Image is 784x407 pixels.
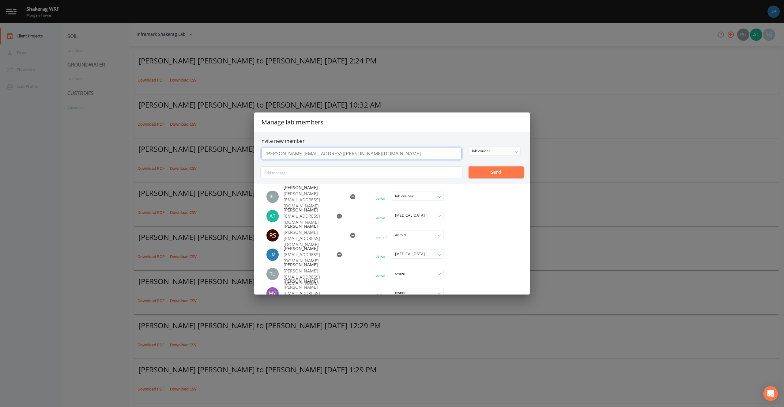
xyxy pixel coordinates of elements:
[266,287,284,299] div: Myra Zabec
[284,207,329,213] span: [PERSON_NAME]
[284,278,353,284] span: [PERSON_NAME]
[266,249,284,261] div: Jonathan Mckinney
[469,166,524,178] button: Send
[284,213,329,225] p: [EMAIL_ADDRESS][DOMAIN_NAME]
[266,249,279,261] img: c190026eac3ad850922e9e92f263c43d
[284,268,342,286] p: [PERSON_NAME][EMAIL_ADDRESS][DOMAIN_NAME]
[266,229,279,242] div: RS
[260,166,462,178] input: Add message
[260,138,524,144] h6: Invite new member
[266,210,284,222] div: Alycia Thomas
[469,147,520,155] div: lab courier
[284,262,342,268] span: [PERSON_NAME]
[284,184,342,191] span: [PERSON_NAME]
[376,274,385,278] div: Active
[284,229,342,248] p: [PERSON_NAME][EMAIL_ADDRESS][DOMAIN_NAME]
[266,268,284,280] div: Russell Schindler
[266,229,284,242] div: Russell Schindler
[266,268,279,280] img: a5c06d64ce99e847b6841ccd0307af82
[266,191,284,203] div: Russell Infra
[284,245,329,252] span: [PERSON_NAME]
[763,386,778,401] div: Open Intercom Messenger
[284,223,342,229] span: [PERSON_NAME]
[262,148,462,159] input: Enter multiples emails using tab button
[284,252,329,264] p: [EMAIL_ADDRESS][DOMAIN_NAME]
[266,191,279,203] img: b5336ea67cdb4988cd40e42740db7545
[284,191,342,209] p: [PERSON_NAME][EMAIL_ADDRESS][DOMAIN_NAME]
[266,210,279,222] img: c3b6f526f48a002984fa3d63d664170c
[284,284,353,309] p: [PERSON_NAME][EMAIL_ADDRESS][PERSON_NAME][DOMAIN_NAME]
[254,112,530,132] h2: Manage lab members
[392,288,443,297] div: owner
[392,269,443,278] div: owner
[266,287,279,299] img: e9990d8aa911c3c8c731cdbe1b1e4f52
